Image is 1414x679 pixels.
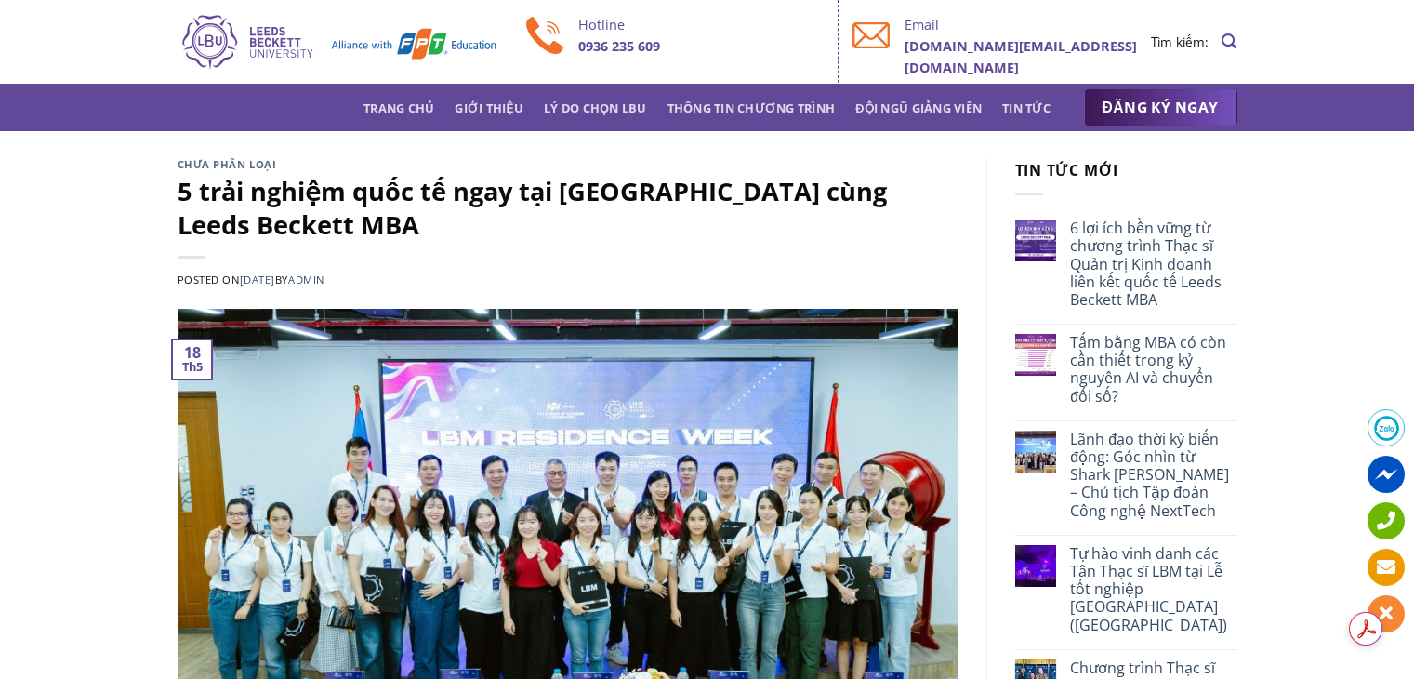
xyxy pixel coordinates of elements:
a: Thông tin chương trình [667,91,836,125]
span: Posted on [178,273,275,286]
a: Trang chủ [363,91,434,125]
a: 6 lợi ích bền vững từ chương trình Thạc sĩ Quản trị Kinh doanh liên kết quốc tế Leeds Beckett MBA [1070,220,1236,309]
a: admin [288,273,324,286]
a: Giới thiệu [455,91,523,125]
p: Hotline [578,14,825,35]
a: Tấm bằng MBA có còn cần thiết trong kỷ nguyên AI và chuyển đổi số? [1070,334,1236,406]
span: Tin tức mới [1015,160,1119,180]
span: by [275,273,324,286]
a: [DATE] [240,273,275,286]
a: ĐĂNG KÝ NGAY [1084,89,1237,126]
h1: 5 trải nghiệm quốc tế ngay tại [GEOGRAPHIC_DATA] cùng Leeds Beckett MBA [178,175,958,241]
a: Lý do chọn LBU [544,91,647,125]
p: Email [905,14,1151,35]
a: Tin tức [1002,91,1051,125]
a: Search [1222,23,1236,60]
b: 0936 235 609 [578,37,660,55]
a: Chưa phân loại [178,157,277,171]
img: Thạc sĩ Quản trị kinh doanh Quốc tế [178,12,498,72]
b: [DOMAIN_NAME][EMAIL_ADDRESS][DOMAIN_NAME] [905,37,1137,76]
a: Lãnh đạo thời kỳ biến động: Góc nhìn từ Shark [PERSON_NAME] – Chủ tịch Tập đoàn Công nghệ NextTech [1070,431,1236,520]
span: ĐĂNG KÝ NGAY [1103,96,1219,119]
a: Đội ngũ giảng viên [855,91,982,125]
li: Tìm kiếm: [1151,32,1209,52]
a: Tự hào vinh danh các Tân Thạc sĩ LBM tại Lễ tốt nghiệp [GEOGRAPHIC_DATA] ([GEOGRAPHIC_DATA]) [1070,545,1236,634]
